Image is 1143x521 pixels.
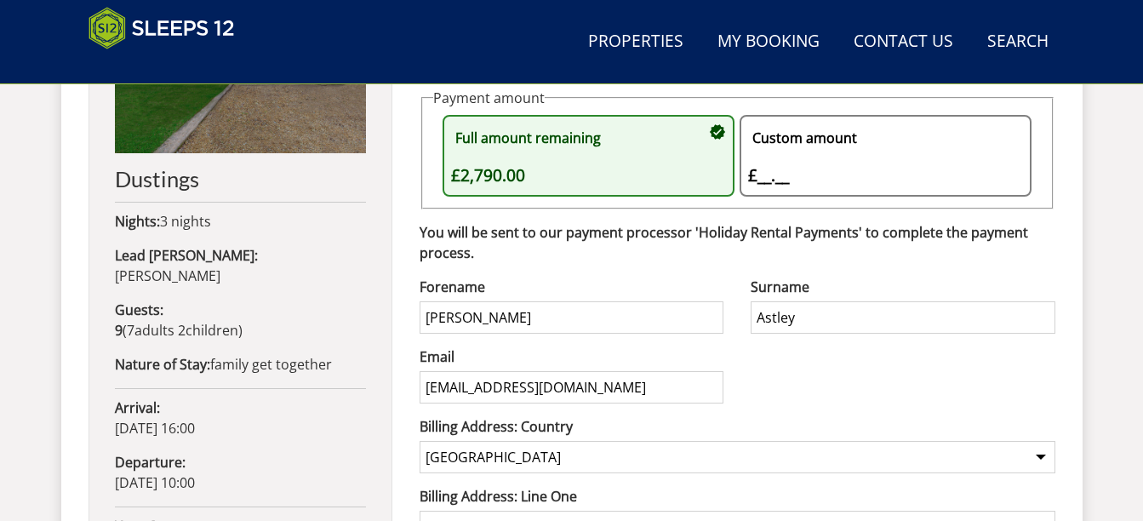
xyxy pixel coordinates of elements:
[711,23,826,61] a: My Booking
[420,486,1055,507] label: Billing Address: Line One
[115,167,366,191] h2: Dustings
[420,223,1028,262] strong: You will be sent to our payment processor 'Holiday Rental Payments' to complete the payment process.
[581,23,690,61] a: Properties
[115,354,366,375] p: family get together
[174,321,238,340] span: child
[115,398,160,417] strong: Arrival:
[115,452,366,493] p: [DATE] 10:00
[127,321,174,340] span: adult
[168,321,174,340] span: s
[115,246,258,265] strong: Lead [PERSON_NAME]:
[127,321,134,340] span: 7
[115,398,366,438] p: [DATE] 16:00
[115,211,366,232] p: 3 nights
[115,355,210,374] strong: Nature of Stay:
[115,266,220,285] span: [PERSON_NAME]
[420,277,723,297] label: Forename
[115,301,163,319] strong: Guests:
[751,301,1054,334] input: Surname
[847,23,960,61] a: Contact Us
[420,346,723,367] label: Email
[115,212,160,231] strong: Nights:
[178,321,186,340] span: 2
[420,416,1055,437] label: Billing Address: Country
[80,60,259,74] iframe: Customer reviews powered by Trustpilot
[980,23,1055,61] a: Search
[115,321,123,340] strong: 9
[115,321,243,340] span: ( )
[420,301,723,334] input: Forename
[443,115,734,197] button: Full amount remaining £2,790.00
[115,453,186,472] strong: Departure:
[216,321,238,340] span: ren
[89,7,235,49] img: Sleeps 12
[433,88,545,108] legend: Payment amount
[740,115,1032,197] button: Custom amount £__.__
[751,277,1054,297] label: Surname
